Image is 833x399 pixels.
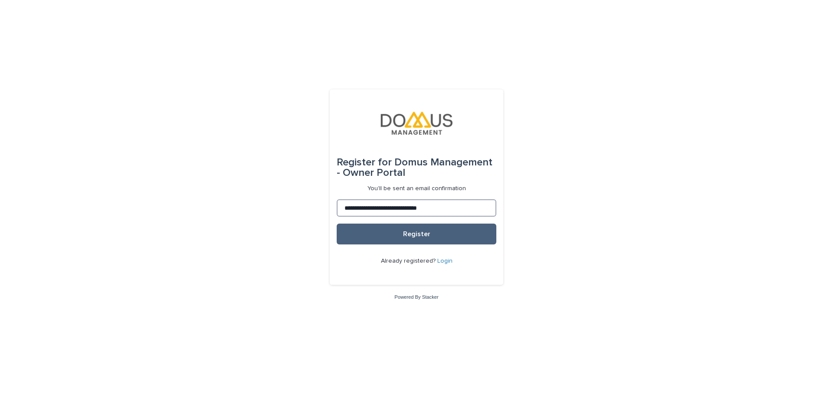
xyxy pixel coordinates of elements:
[367,185,466,192] p: You'll be sent an email confirmation
[337,157,392,168] span: Register for
[381,258,437,264] span: Already registered?
[403,231,430,237] span: Register
[379,110,454,136] img: VjFRjB5lTdaZCaRqN7LD
[337,224,496,244] button: Register
[437,258,453,264] a: Login
[394,294,438,300] a: Powered By Stacker
[337,150,496,185] div: Domus Management - Owner Portal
